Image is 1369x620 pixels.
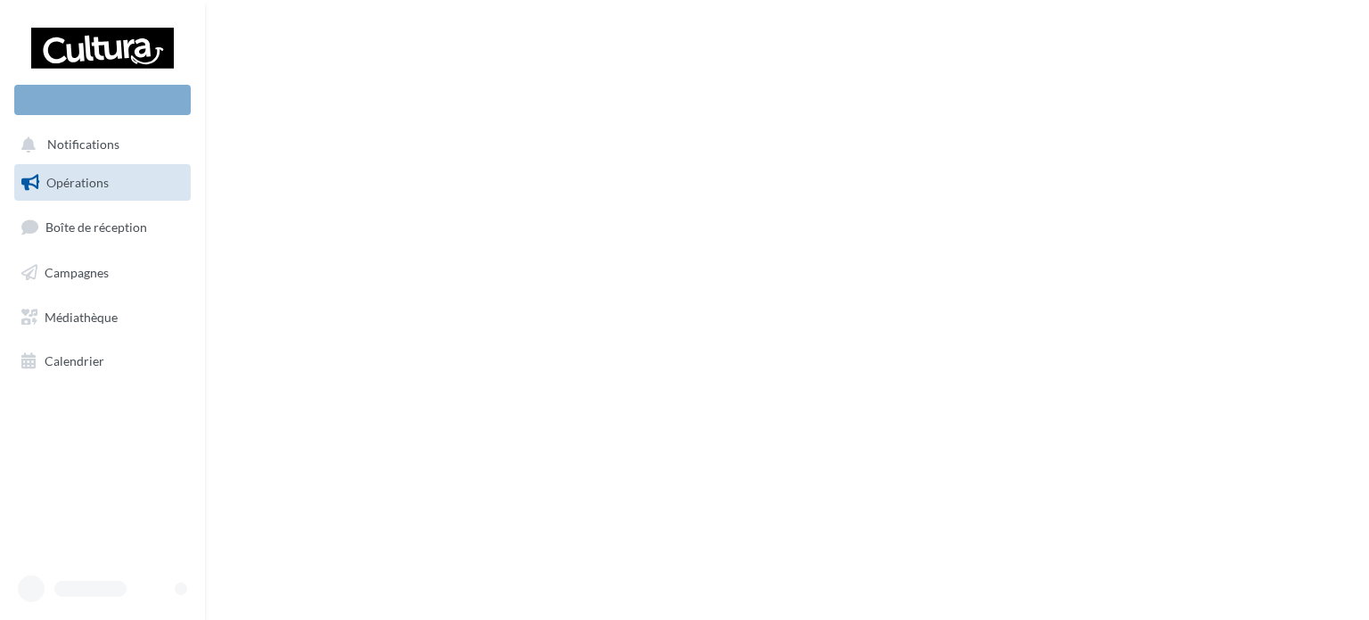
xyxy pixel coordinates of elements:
span: Opérations [46,175,109,190]
span: Notifications [47,137,119,153]
a: Boîte de réception [11,208,194,246]
a: Calendrier [11,343,194,380]
span: Calendrier [45,353,104,368]
a: Opérations [11,164,194,202]
div: Nouvelle campagne [14,85,191,115]
a: Campagnes [11,254,194,292]
span: Médiathèque [45,309,118,324]
span: Boîte de réception [45,219,147,235]
span: Campagnes [45,265,109,280]
a: Médiathèque [11,299,194,336]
